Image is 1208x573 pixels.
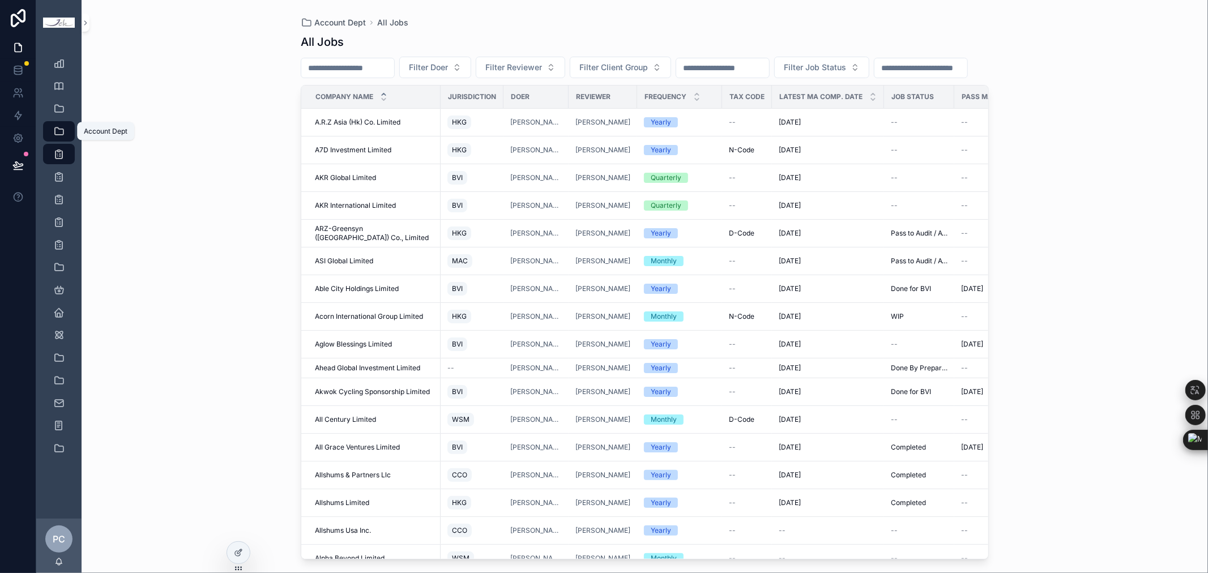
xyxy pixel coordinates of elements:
a: WSM [447,410,497,429]
a: [PERSON_NAME] [510,443,562,452]
span: [PERSON_NAME] [575,284,630,293]
span: -- [729,471,736,480]
div: Yearly [651,117,671,127]
span: HKG [452,118,467,127]
span: -- [891,146,898,155]
span: -- [729,173,736,182]
a: BVI [447,438,497,456]
a: BVI [447,169,497,187]
span: All Century Limited [315,415,376,424]
a: [DATE] [779,471,877,480]
a: Allshums Limited [315,498,434,507]
a: [PERSON_NAME] [510,364,562,373]
span: Allshums Limited [315,498,369,507]
a: HKG [447,141,497,159]
a: Yearly [644,470,715,480]
a: [DATE] [779,173,877,182]
a: [PERSON_NAME] [575,229,630,238]
a: [DATE] [779,415,877,424]
a: [PERSON_NAME] [575,471,630,480]
div: Yearly [651,363,671,373]
a: Quarterly [644,173,715,183]
a: [PERSON_NAME] [510,118,562,127]
span: [DATE] [961,340,983,349]
a: Completed [891,471,947,480]
span: Ahead Global Investment Limited [315,364,420,373]
a: HKG [447,113,497,131]
a: [PERSON_NAME] [510,387,562,396]
span: WIP [891,312,904,321]
a: Ahead Global Investment Limited [315,364,434,373]
a: [PERSON_NAME] [510,146,562,155]
a: Yearly [644,145,715,155]
a: [PERSON_NAME] [575,201,630,210]
div: Yearly [651,498,671,508]
a: -- [891,146,947,155]
span: All Grace Ventures Limited [315,443,400,452]
a: Aglow Blessings Limited [315,340,434,349]
a: Yearly [644,117,715,127]
a: Quarterly [644,200,715,211]
a: [PERSON_NAME] [510,471,562,480]
a: -- [729,443,765,452]
span: -- [447,364,454,373]
a: [DATE] [779,387,877,396]
a: -- [961,201,1072,210]
a: CCO [447,466,497,484]
a: -- [729,118,765,127]
span: [DATE] [779,340,801,349]
a: Done for BVI [891,284,947,293]
span: [DATE] [961,443,983,452]
a: [PERSON_NAME] [575,118,630,127]
a: [PERSON_NAME] [575,364,630,373]
span: D-Code [729,415,754,424]
a: N-Code [729,312,765,321]
a: Monthly [644,256,715,266]
a: All Century Limited [315,415,434,424]
span: -- [729,118,736,127]
a: [PERSON_NAME] [510,201,562,210]
span: -- [891,415,898,424]
a: [PERSON_NAME] [575,415,630,424]
div: Monthly [651,311,677,322]
a: [PERSON_NAME] [575,256,630,266]
a: [PERSON_NAME] [510,415,562,424]
a: -- [891,415,947,424]
span: [PERSON_NAME] [575,146,630,155]
span: Filter Reviewer [485,62,542,73]
span: BVI [452,387,463,396]
div: Monthly [651,414,677,425]
a: All Grace Ventures Limited [315,443,434,452]
a: BVI [447,383,497,401]
a: -- [729,173,765,182]
span: Pass to Audit / Awaiting Audit Report [891,256,947,266]
a: AKR International Limited [315,201,434,210]
span: BVI [452,284,463,293]
a: [PERSON_NAME] [510,256,562,266]
span: Akwok Cycling Sponsorship Limited [315,387,430,396]
a: D-Code [729,415,765,424]
span: ASI Global Limited [315,256,373,266]
a: -- [961,415,1072,424]
span: [DATE] [779,201,801,210]
a: Completed [891,443,947,452]
a: -- [891,340,947,349]
a: [DATE] [779,256,877,266]
a: -- [729,471,765,480]
a: -- [447,364,497,373]
span: [DATE] [779,415,801,424]
a: [DATE] [779,201,877,210]
span: Filter Client Group [579,62,648,73]
a: [DATE] [779,312,877,321]
a: [PERSON_NAME] [575,387,630,396]
span: D-Code [729,229,754,238]
span: Acorn International Group Limited [315,312,423,321]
